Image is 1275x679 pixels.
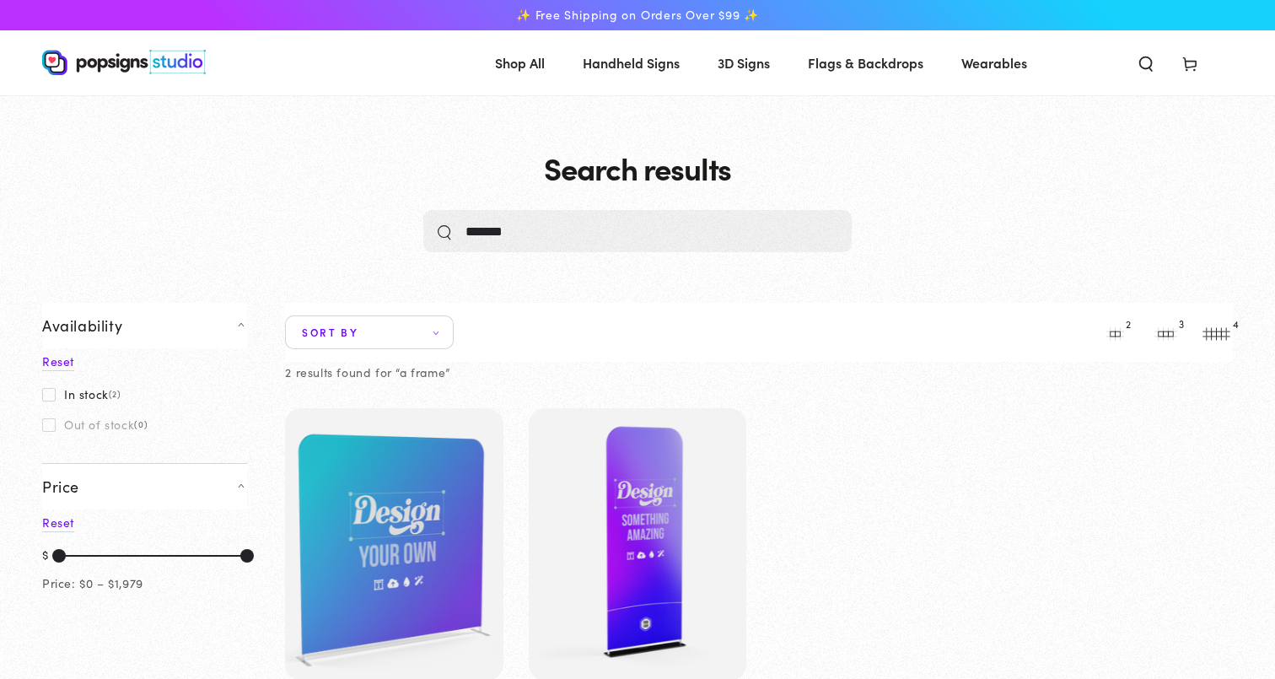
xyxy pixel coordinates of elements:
summary: Search our site [1124,44,1168,81]
span: (2) [109,389,121,399]
h1: Search results [42,151,1233,185]
summary: Price [42,463,247,509]
a: Wearables [949,40,1040,85]
a: Shop All [482,40,557,85]
button: 3 [1149,315,1182,349]
span: (0) [134,419,148,429]
span: Wearables [961,51,1027,75]
a: Handheld Signs [570,40,692,85]
button: 2 [1098,315,1132,349]
p: 2 results found for “a frame” [285,362,449,383]
a: 3D Signs [705,40,783,85]
span: 3D Signs [718,51,770,75]
span: Handheld Signs [583,51,680,75]
label: Out of stock [42,418,148,431]
span: Availability [42,315,122,335]
summary: Sort by [285,315,454,349]
a: Reset [42,514,74,532]
span: Flags & Backdrops [808,51,923,75]
img: Popsigns Studio [42,50,206,75]
div: $ [42,544,49,568]
span: Price [42,477,79,496]
a: Reset [42,353,74,371]
a: Flags & Backdrops [795,40,936,85]
span: ✨ Free Shipping on Orders Over $99 ✨ [516,8,759,23]
button: Search our site [436,223,453,240]
summary: Availability [42,303,247,348]
span: Shop All [495,51,545,75]
label: In stock [42,387,121,401]
div: Price: $0 – $1,979 [42,573,143,594]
